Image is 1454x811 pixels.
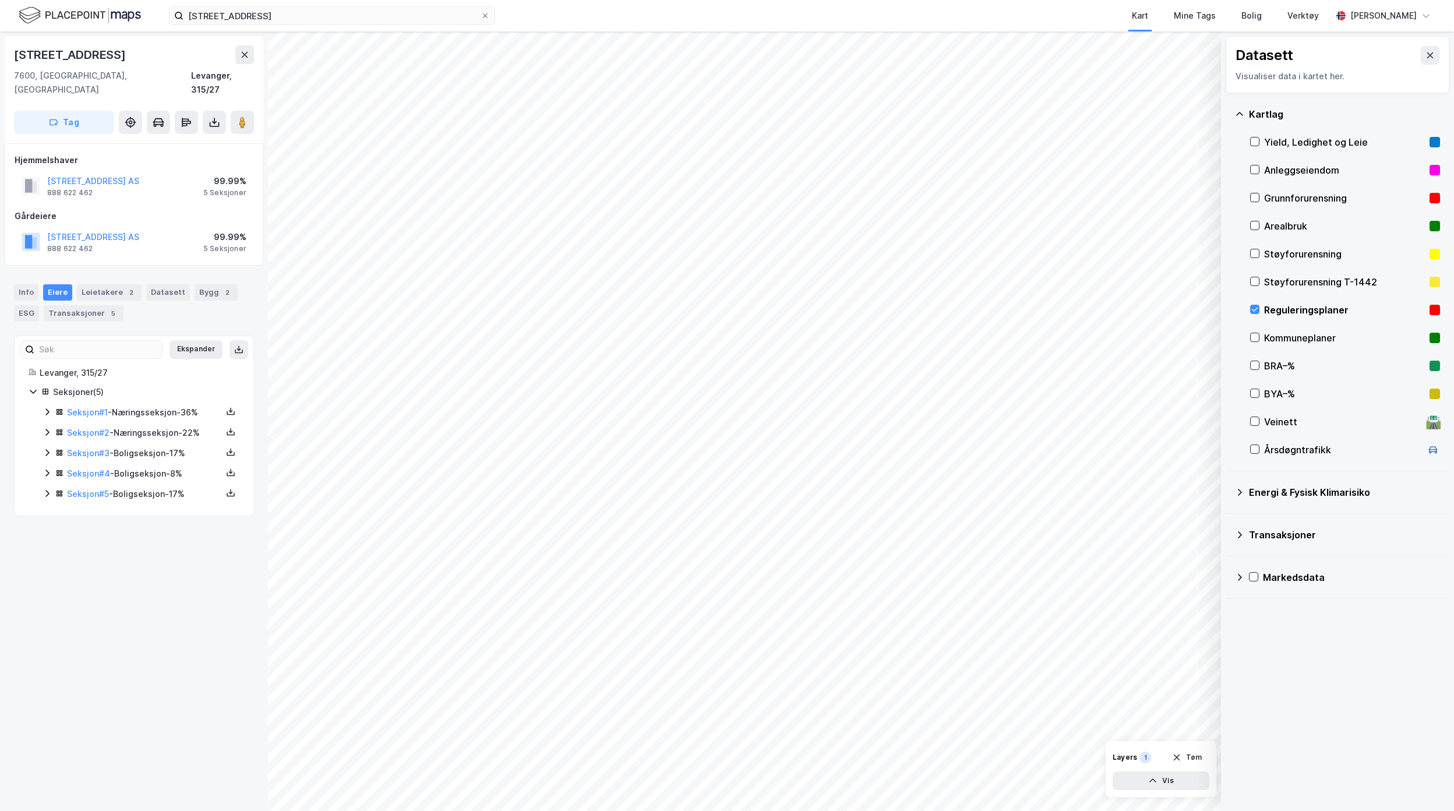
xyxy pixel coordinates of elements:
div: Hjemmelshaver [15,153,253,167]
div: - Næringsseksjon - 36% [67,405,222,419]
div: Levanger, 315/27 [40,366,239,380]
div: Levanger, 315/27 [191,69,254,97]
div: 99.99% [203,230,246,244]
div: 7600, [GEOGRAPHIC_DATA], [GEOGRAPHIC_DATA] [14,69,191,97]
a: Seksjon#3 [67,448,110,458]
a: Seksjon#4 [67,468,110,478]
div: 5 Seksjoner [203,244,246,253]
div: Arealbruk [1264,219,1425,233]
a: Seksjon#1 [67,407,108,417]
div: Gårdeiere [15,209,253,223]
div: ESG [14,305,39,322]
div: 5 [107,308,119,319]
input: Søk på adresse, matrikkel, gårdeiere, leietakere eller personer [183,7,481,24]
div: Reguleringsplaner [1264,303,1425,317]
div: Seksjoner ( 5 ) [53,385,239,399]
div: 888 622 462 [47,244,93,253]
iframe: Chat Widget [1396,755,1454,811]
div: Visualiser data i kartet her. [1236,69,1439,83]
button: Ekspander [170,340,223,359]
div: 1 [1139,752,1151,763]
div: Støyforurensning [1264,247,1425,261]
div: [STREET_ADDRESS] [14,45,128,64]
button: Vis [1113,771,1209,790]
div: Verktøy [1287,9,1319,23]
div: 888 622 462 [47,188,93,198]
button: Tøm [1164,748,1209,767]
div: Datasett [1236,46,1293,65]
div: BRA–% [1264,359,1425,373]
div: [PERSON_NAME] [1350,9,1417,23]
div: Markedsdata [1263,570,1440,584]
div: - Boligseksjon - 17% [67,487,222,501]
input: Søk [34,341,162,358]
div: Bolig [1241,9,1262,23]
a: Seksjon#5 [67,489,109,499]
div: 2 [221,287,233,298]
div: 99.99% [203,174,246,188]
div: Info [14,284,38,301]
div: Støyforurensning T-1442 [1264,275,1425,289]
div: 2 [125,287,137,298]
div: Kontrollprogram for chat [1396,755,1454,811]
div: 🛣️ [1425,414,1441,429]
div: Eiere [43,284,72,301]
div: - Boligseksjon - 17% [67,446,222,460]
div: Yield, Ledighet og Leie [1264,135,1425,149]
div: Grunnforurensning [1264,191,1425,205]
div: Kommuneplaner [1264,331,1425,345]
div: BYA–% [1264,387,1425,401]
div: Transaksjoner [1249,528,1440,542]
div: Leietakere [77,284,142,301]
div: Bygg [195,284,238,301]
div: Kart [1132,9,1148,23]
div: Årsdøgntrafikk [1264,443,1421,457]
div: Datasett [146,284,190,301]
div: Kartlag [1249,107,1440,121]
div: Veinett [1264,415,1421,429]
div: Energi & Fysisk Klimarisiko [1249,485,1440,499]
div: Transaksjoner [44,305,123,322]
a: Seksjon#2 [67,428,110,438]
img: logo.f888ab2527a4732fd821a326f86c7f29.svg [19,5,141,26]
div: Mine Tags [1174,9,1216,23]
div: 5 Seksjoner [203,188,246,198]
div: Layers [1113,753,1137,762]
button: Tag [14,111,114,134]
div: - Næringsseksjon - 22% [67,426,222,440]
div: - Boligseksjon - 8% [67,467,222,481]
div: Anleggseiendom [1264,163,1425,177]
